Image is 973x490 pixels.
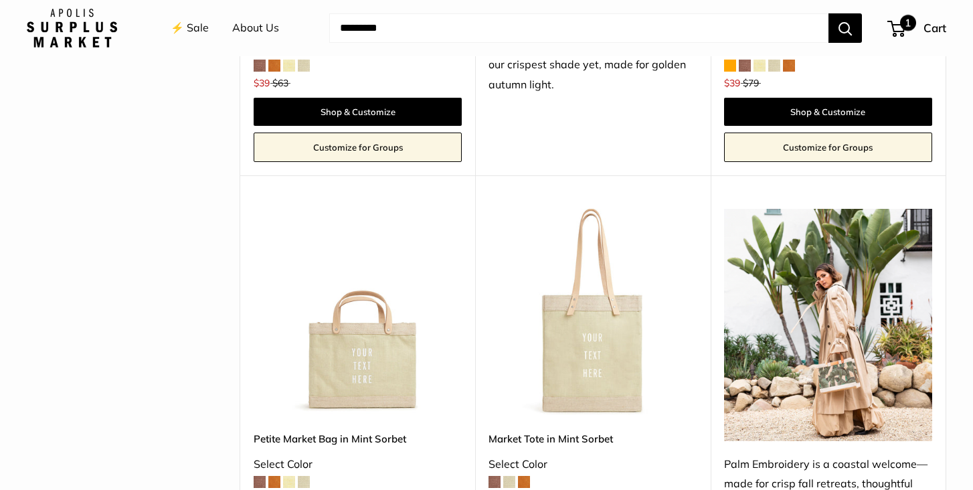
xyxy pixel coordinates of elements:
span: $39 [254,77,270,89]
a: Customize for Groups [254,133,462,162]
span: 1 [900,15,916,31]
a: About Us [232,18,279,38]
div: Select Color [254,455,462,475]
a: Petite Market Bag in Mint SorbetPetite Market Bag in Mint Sorbet [254,209,462,417]
a: Market Tote in Mint Sorbet [489,431,697,446]
input: Search... [329,13,828,43]
a: ⚡️ Sale [171,18,209,38]
img: Petite Market Bag in Mint Sorbet [254,209,462,417]
img: Apolis: Surplus Market [27,9,117,48]
a: Customize for Groups [724,133,932,162]
a: 1 Cart [889,17,946,39]
span: $79 [743,77,759,89]
button: Search [828,13,862,43]
img: Palm Embroidery is a coastal welcome—made for crisp fall retreats, thoughtful room surprises, and... [724,209,932,440]
a: Petite Market Bag in Mint Sorbet [254,431,462,446]
a: Market Tote in Mint SorbetMarket Tote in Mint Sorbet [489,209,697,417]
span: $63 [272,77,288,89]
div: Select Color [489,455,697,475]
a: Shop & Customize [254,98,462,126]
a: Shop & Customize [724,98,932,126]
span: Cart [923,21,946,35]
img: Market Tote in Mint Sorbet [489,209,697,417]
span: $39 [724,77,740,89]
